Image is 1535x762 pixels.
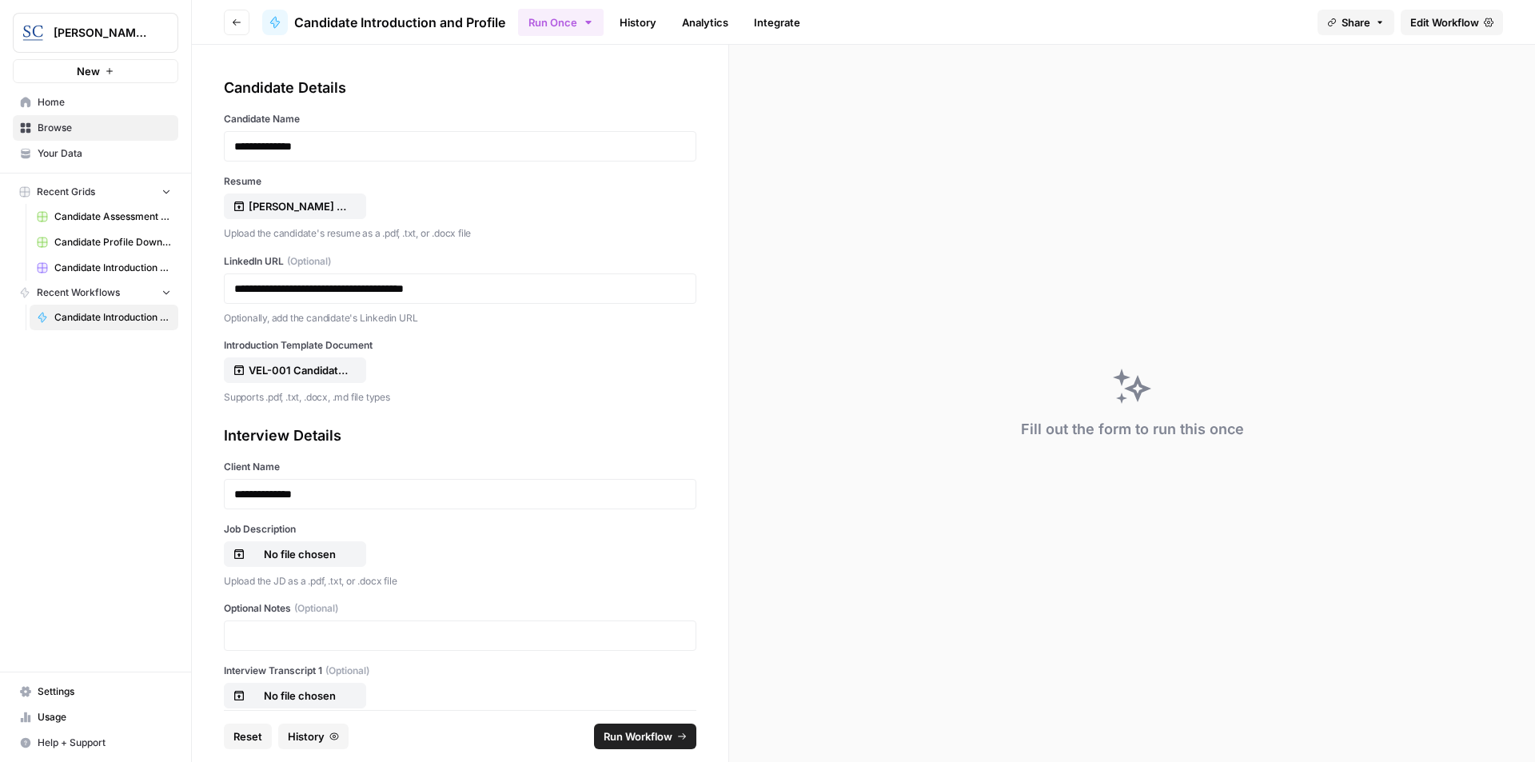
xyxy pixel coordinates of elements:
[30,255,178,281] a: Candidate Introduction Download Sheet
[224,338,696,353] label: Introduction Template Document
[287,254,331,269] span: (Optional)
[224,460,696,474] label: Client Name
[233,728,262,744] span: Reset
[38,95,171,110] span: Home
[249,198,351,214] p: [PERSON_NAME] Resume.pdf
[38,736,171,750] span: Help + Support
[224,683,366,708] button: No file chosen
[224,389,696,405] p: Supports .pdf, .txt, .docx, .md file types
[30,305,178,330] a: Candidate Introduction and Profile
[249,688,351,704] p: No file chosen
[54,25,150,41] span: [PERSON_NAME] [GEOGRAPHIC_DATA]
[1401,10,1503,35] a: Edit Workflow
[38,710,171,724] span: Usage
[594,724,696,749] button: Run Workflow
[224,77,696,99] div: Candidate Details
[224,724,272,749] button: Reset
[38,684,171,699] span: Settings
[18,18,47,47] img: Stanton Chase Nashville Logo
[13,59,178,83] button: New
[13,141,178,166] a: Your Data
[278,724,349,749] button: History
[54,310,171,325] span: Candidate Introduction and Profile
[30,229,178,255] a: Candidate Profile Download Sheet
[1021,418,1244,441] div: Fill out the form to run this once
[13,281,178,305] button: Recent Workflows
[604,728,672,744] span: Run Workflow
[224,357,366,383] button: VEL-001 Candidate Introduction Template.docx
[13,704,178,730] a: Usage
[37,285,120,300] span: Recent Workflows
[13,13,178,53] button: Workspace: Stanton Chase Nashville
[54,209,171,224] span: Candidate Assessment Download Sheet
[224,601,696,616] label: Optional Notes
[224,664,696,678] label: Interview Transcript 1
[1410,14,1479,30] span: Edit Workflow
[262,10,505,35] a: Candidate Introduction and Profile
[1342,14,1370,30] span: Share
[672,10,738,35] a: Analytics
[224,254,696,269] label: LinkedIn URL
[288,728,325,744] span: History
[249,546,351,562] p: No file chosen
[37,185,95,199] span: Recent Grids
[224,193,366,219] button: [PERSON_NAME] Resume.pdf
[38,121,171,135] span: Browse
[13,180,178,204] button: Recent Grids
[224,425,696,447] div: Interview Details
[224,310,696,326] p: Optionally, add the candidate's Linkedin URL
[30,204,178,229] a: Candidate Assessment Download Sheet
[610,10,666,35] a: History
[77,63,100,79] span: New
[224,174,696,189] label: Resume
[1318,10,1394,35] button: Share
[38,146,171,161] span: Your Data
[294,601,338,616] span: (Optional)
[13,679,178,704] a: Settings
[13,90,178,115] a: Home
[744,10,810,35] a: Integrate
[325,664,369,678] span: (Optional)
[224,112,696,126] label: Candidate Name
[518,9,604,36] button: Run Once
[13,115,178,141] a: Browse
[294,13,505,32] span: Candidate Introduction and Profile
[249,362,351,378] p: VEL-001 Candidate Introduction Template.docx
[54,261,171,275] span: Candidate Introduction Download Sheet
[224,573,696,589] p: Upload the JD as a .pdf, .txt, or .docx file
[13,730,178,756] button: Help + Support
[224,522,696,537] label: Job Description
[54,235,171,249] span: Candidate Profile Download Sheet
[224,225,696,241] p: Upload the candidate's resume as a .pdf, .txt, or .docx file
[224,541,366,567] button: No file chosen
